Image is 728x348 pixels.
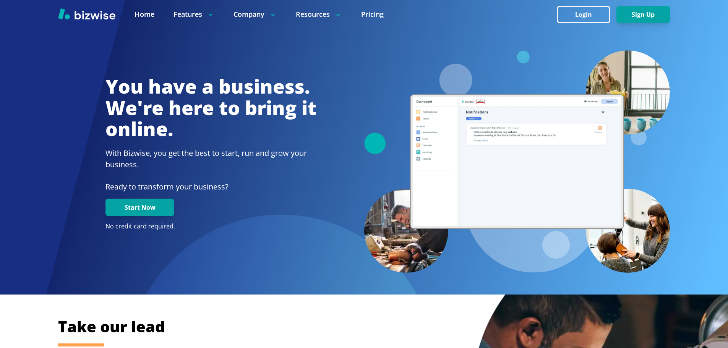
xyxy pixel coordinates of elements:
[58,8,115,19] img: Bizwise Logo
[616,6,670,23] button: Sign Up
[105,76,316,140] h1: You have a business. We're here to bring it online.
[105,204,174,211] a: Start Now
[233,10,277,19] p: Company
[557,11,616,18] a: Login
[135,10,154,19] a: Home
[105,199,174,216] button: Start Now
[173,10,214,19] p: Features
[361,10,384,19] a: Pricing
[58,316,631,337] h2: Take our lead
[105,181,316,193] p: Ready to transform your business?
[296,10,342,19] p: Resources
[616,11,670,18] a: Sign Up
[105,222,316,231] p: No credit card required.
[557,6,610,23] button: Login
[105,147,316,170] h2: With Bizwise, you get the best to start, run and grow your business.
